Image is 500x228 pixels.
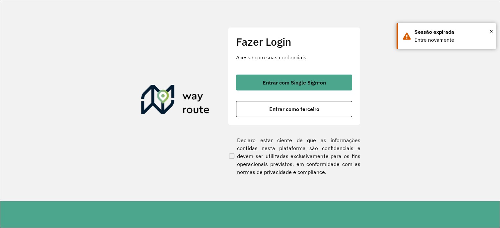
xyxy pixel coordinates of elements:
[414,36,491,44] div: Entre novamente
[236,75,352,90] button: button
[269,106,319,112] span: Entrar como terceiro
[263,80,326,85] span: Entrar com Single Sign-on
[228,136,360,176] label: Declaro estar ciente de que as informações contidas nesta plataforma são confidenciais e devem se...
[236,35,352,48] h2: Fazer Login
[236,53,352,61] p: Acesse com suas credenciais
[490,26,493,36] button: Close
[236,101,352,117] button: button
[490,26,493,36] span: ×
[141,85,210,117] img: Roteirizador AmbevTech
[414,28,491,36] div: Sessão expirada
